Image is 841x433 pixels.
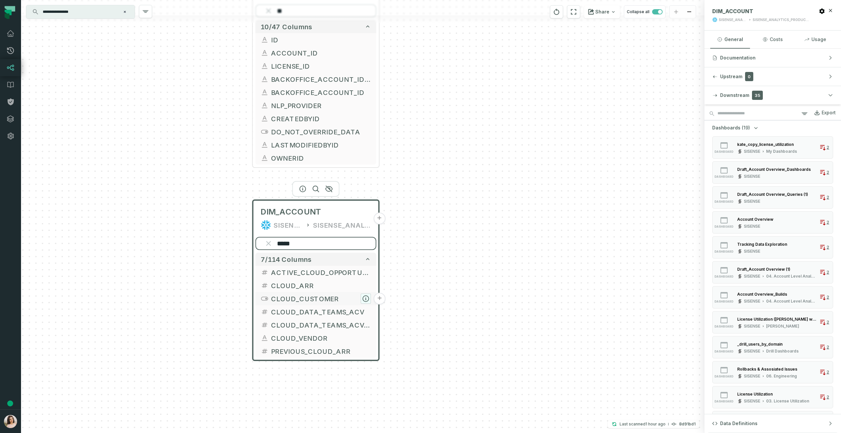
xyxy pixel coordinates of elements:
[271,267,371,277] span: ACTIVE_CLOUD_OPPORTUNITIES
[261,141,268,149] span: string
[271,307,371,317] span: CLOUD_DATA_TEAMS_ACV
[712,125,740,131] span: Dashboards
[261,102,268,109] span: string
[608,420,699,428] button: Last scanned[DATE] 12:56:488d91bd1
[737,167,811,172] div: Draft_Account Overview_Dashboards
[271,281,371,290] span: CLOUD_ARR
[261,282,268,289] span: float
[827,345,829,350] span: 2
[744,174,760,179] div: SISENSE
[715,250,734,253] span: dashboard
[261,321,268,329] span: float
[313,220,371,230] div: SISENSE_ANALYTICS_PRODUCTION
[255,112,376,125] button: CREATEDBYID
[255,59,376,73] button: LICENSE_ID
[271,294,371,304] span: CLOUD_CUSTOMER
[752,91,763,100] span: 35
[712,186,833,209] button: dashboardSISENSE2
[744,224,760,229] div: SISENSE
[374,213,385,224] button: +
[744,249,760,254] div: SISENSE
[737,142,794,147] div: kate_copy_license_utilization
[744,349,760,354] div: SISENSE
[261,334,268,342] span: string
[744,299,760,304] div: SISENSE
[720,55,756,61] span: Documentation
[712,211,833,234] button: dashboardSISENSE2
[822,110,836,116] div: Export
[710,31,750,48] button: General
[737,342,783,347] div: _drill_users_by_domain
[712,8,753,14] span: DIM_ACCOUNT
[261,308,268,316] span: float
[261,36,268,44] span: string
[271,320,371,330] span: CLOUD_DATA_TEAMS_ACV_ALL_CUSTOMERS
[827,370,829,375] span: 2
[745,72,753,81] span: 0
[737,292,787,297] div: Account Overview_Builds
[827,245,829,250] span: 2
[719,17,747,22] div: SISENSE_ANALYTICS_PRODUCTION
[744,324,760,329] div: SISENSE
[715,225,734,228] span: dashboard
[271,127,371,137] span: DO_NOT_OVERRIDE_DATA
[715,350,734,353] span: dashboard
[704,86,841,104] button: Downstream35
[720,420,758,427] span: Data Definitions
[255,125,376,138] button: DO_NOT_OVERRIDE_DATA
[712,136,833,159] button: dashboardSISENSEMy Dashboards2
[4,415,17,428] img: avatar of Kateryna Viflinzider
[827,220,829,225] span: 2
[737,392,773,397] div: License Utilization
[271,74,371,84] span: BACKOFFICE_ACCOUNT_ID_C
[261,128,268,136] span: boolean
[255,292,376,305] button: CLOUD_CUSTOMER
[271,140,371,150] span: LASTMODIFIEDBYID
[704,67,841,86] button: Upstream0
[715,300,734,303] span: dashboard
[255,345,376,358] button: PREVIOUS_CLOUD_ARR
[274,220,303,230] div: SISENSE_ANALYTICS_PRODUCTION
[261,268,268,276] span: float
[827,145,829,150] span: 2
[261,347,268,355] span: float
[255,99,376,112] button: NLP_PROVIDER
[261,255,312,263] span: 7/114 columns
[271,114,371,124] span: CREATEDBYID
[620,421,666,427] p: Last scanned
[766,399,809,404] div: 03. License Utilization
[712,361,833,383] button: dashboardSISENSE06. Engineering2
[261,62,268,70] span: string
[715,150,734,153] span: dashboard
[271,333,371,343] span: CLOUD_VENDOR
[255,46,376,59] button: ACCOUNT_ID
[712,336,833,358] button: dashboardSISENSEDrill Dashboards2
[646,422,666,426] relative-time: Sep 9, 2025, 12:56 PM GMT+3
[712,125,759,131] button: Dashboards(19)
[766,324,799,329] div: Oleksandr Krokha
[704,414,841,433] button: Data Definitions
[255,266,376,279] button: ACTIVE_CLOUD_OPPORTUNITIES
[744,149,760,154] div: SISENSE
[261,49,268,57] span: string
[744,199,760,204] div: SISENSE
[255,318,376,331] button: CLOUD_DATA_TEAMS_ACV_ALL_CUSTOMERS
[712,161,833,184] button: dashboardSISENSE2
[374,293,385,305] button: +
[827,270,829,275] span: 2
[753,31,792,48] button: Costs
[737,267,790,272] div: Draft_Account Overview (1)
[271,153,371,163] span: OWNERID
[715,275,734,278] span: dashboard
[704,49,841,67] button: Documentation
[715,175,734,178] span: dashboard
[271,61,371,71] span: LICENSE_ID
[261,115,268,123] span: string
[712,311,833,333] button: dashboardSISENSE[PERSON_NAME]2
[255,151,376,165] button: OWNERID
[720,92,749,99] span: Downstream
[255,331,376,345] button: CLOUD_VENDOR
[271,35,371,45] span: ID
[766,149,797,154] div: My Dashboards
[271,346,371,356] span: PREVIOUS_CLOUD_ARR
